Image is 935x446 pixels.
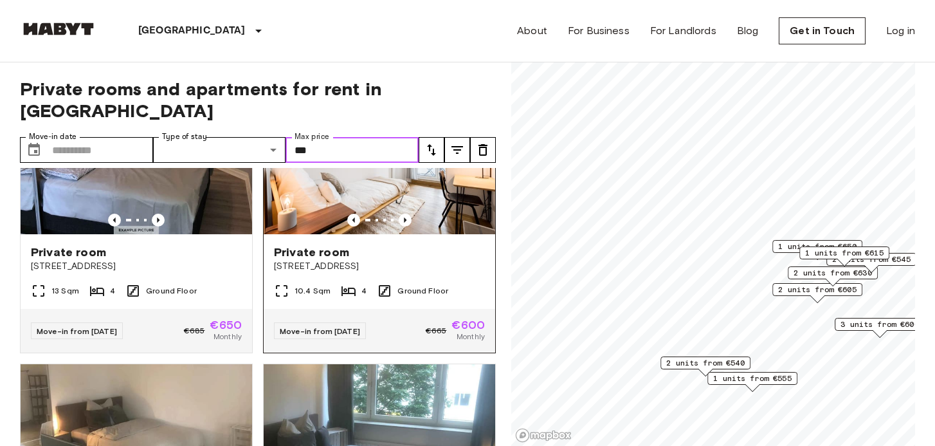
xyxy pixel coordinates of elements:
span: €600 [451,319,485,331]
a: About [517,23,547,39]
a: For Business [568,23,630,39]
div: Map marker [660,357,750,376]
span: 2 units from €605 [778,284,857,295]
a: Marketing picture of unit DE-04-037-001-03QPrevious imagePrevious imagePrivate room[STREET_ADDRES... [263,79,496,353]
div: Map marker [707,372,797,392]
button: Choose date [21,137,47,163]
span: Monthly [213,331,242,342]
a: Blog [737,23,759,39]
label: Type of stay [162,131,207,142]
a: Mapbox logo [515,428,572,443]
p: [GEOGRAPHIC_DATA] [138,23,246,39]
span: [STREET_ADDRESS] [31,260,242,273]
div: Map marker [772,283,862,303]
span: 4 [110,285,115,297]
a: For Landlords [650,23,716,39]
span: 2 units from €540 [666,357,745,369]
span: [STREET_ADDRESS] [274,260,485,273]
span: 13 Sqm [51,285,79,297]
label: Max price [295,131,329,142]
span: 10.4 Sqm [295,285,331,297]
span: Move-in from [DATE] [37,326,117,336]
a: Log in [886,23,915,39]
span: 2 units from €545 [832,254,911,265]
button: Previous image [152,214,165,227]
span: 1 units from €615 [805,247,884,259]
span: Private room [31,245,106,260]
span: €650 [210,319,242,331]
span: 2 units from €630 [794,267,872,279]
a: Get in Touch [779,17,866,44]
span: 1 units from €555 [713,373,792,384]
span: Ground Floor [146,285,197,297]
span: Private room [274,245,349,260]
span: Private rooms and apartments for rent in [GEOGRAPHIC_DATA] [20,78,496,122]
div: Map marker [799,246,889,266]
span: Ground Floor [397,285,448,297]
span: €665 [426,325,447,337]
span: 4 [361,285,367,297]
span: Monthly [457,331,485,342]
div: Map marker [788,266,878,286]
button: Previous image [108,214,121,227]
button: tune [444,137,470,163]
button: Previous image [399,214,412,227]
button: tune [419,137,444,163]
span: Move-in from [DATE] [280,326,360,336]
button: tune [470,137,496,163]
span: 3 units from €600 [840,319,919,330]
div: Map marker [772,240,862,260]
span: 1 units from €650 [778,241,857,252]
img: Habyt [20,23,97,35]
span: €685 [184,325,205,337]
div: Map marker [835,318,925,338]
label: Move-in date [29,131,77,142]
button: Previous image [347,214,360,227]
a: Marketing picture of unit DE-04-038-001-03HFPrevious imagePrevious imagePrivate room[STREET_ADDRE... [20,79,253,353]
